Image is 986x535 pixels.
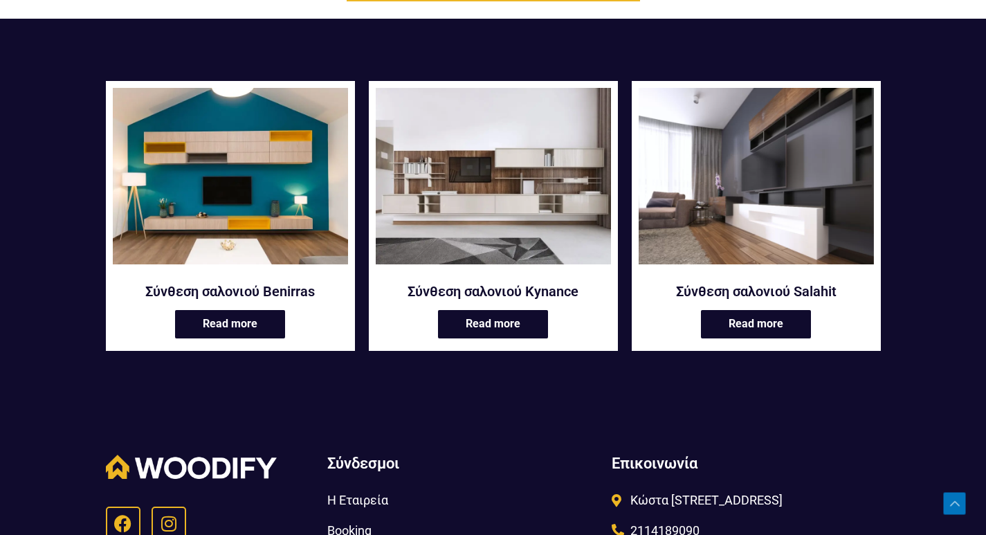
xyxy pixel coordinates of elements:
[327,455,399,472] span: Σύνδεσμοι
[627,489,783,511] span: Κώστα [STREET_ADDRESS]
[701,310,811,338] a: Read more about “Σύνθεση σαλονιού Salahit”
[113,88,348,273] a: Σύνθεση σαλονιού Benirras
[175,310,285,338] a: Read more about “Σύνθεση σαλονιού Benirras”
[106,455,277,479] img: Woodify
[327,489,597,511] a: Η Εταιρεία
[376,88,611,273] a: Σύνθεση σαλονιού Kynance
[612,455,697,472] span: Επικοινωνία
[376,282,611,300] a: Σύνθεση σαλονιού Kynance
[113,282,348,300] a: Σύνθεση σαλονιού Benirras
[327,489,388,511] span: Η Εταιρεία
[639,282,874,300] a: Σύνθεση σαλονιού Salahit
[612,489,878,511] a: Κώστα [STREET_ADDRESS]
[438,310,548,338] a: Read more about “Σύνθεση σαλονιού Kynance”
